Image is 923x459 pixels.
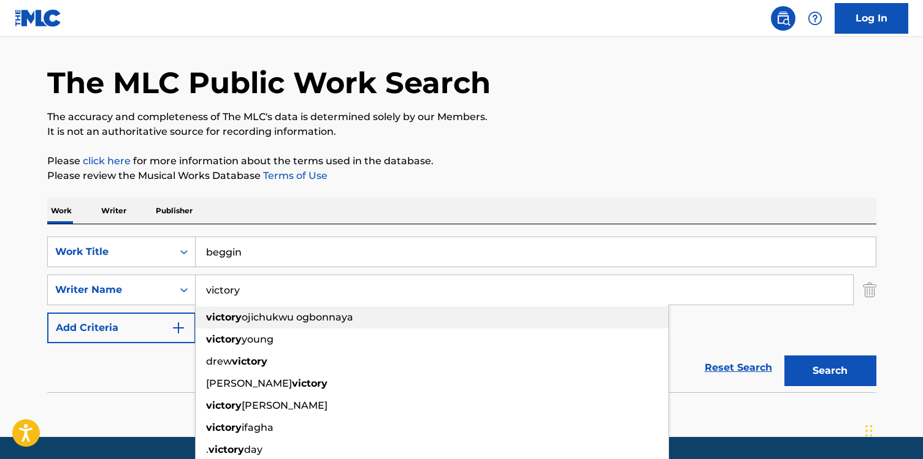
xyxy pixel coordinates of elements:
[47,124,876,139] p: It is not an authoritative source for recording information.
[244,444,262,455] span: day
[15,9,62,27] img: MLC Logo
[242,333,274,345] span: young
[209,444,244,455] strong: victory
[771,6,795,31] a: Public Search
[55,283,166,297] div: Writer Name
[55,245,166,259] div: Work Title
[835,3,908,34] a: Log In
[776,11,791,26] img: search
[862,400,923,459] iframe: Chat Widget
[47,154,876,169] p: Please for more information about the terms used in the database.
[784,355,876,386] button: Search
[292,377,327,389] strong: victory
[803,6,827,31] div: Help
[206,355,232,367] span: drew
[98,198,130,224] p: Writer
[242,400,327,411] span: [PERSON_NAME]
[206,400,242,411] strong: victory
[152,198,196,224] p: Publisher
[242,422,274,433] span: ifagha
[865,412,873,449] div: Drag
[206,377,292,389] span: [PERSON_NAME]
[206,444,209,455] span: .
[47,198,75,224] p: Work
[171,321,186,335] img: 9d2ae6d4665cec9f34b9.svg
[261,170,327,181] a: Terms of Use
[47,169,876,183] p: Please review the Musical Works Database
[47,64,491,101] h1: The MLC Public Work Search
[699,354,778,381] a: Reset Search
[83,155,131,167] a: click here
[47,110,876,124] p: The accuracy and completeness of The MLC's data is determined solely by our Members.
[808,11,822,26] img: help
[206,422,242,433] strong: victory
[232,355,267,367] strong: victory
[47,313,196,343] button: Add Criteria
[242,311,353,323] span: ojichukwu ogbonnaya
[206,311,242,323] strong: victory
[206,333,242,345] strong: victory
[863,275,876,305] img: Delete Criterion
[47,237,876,392] form: Search Form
